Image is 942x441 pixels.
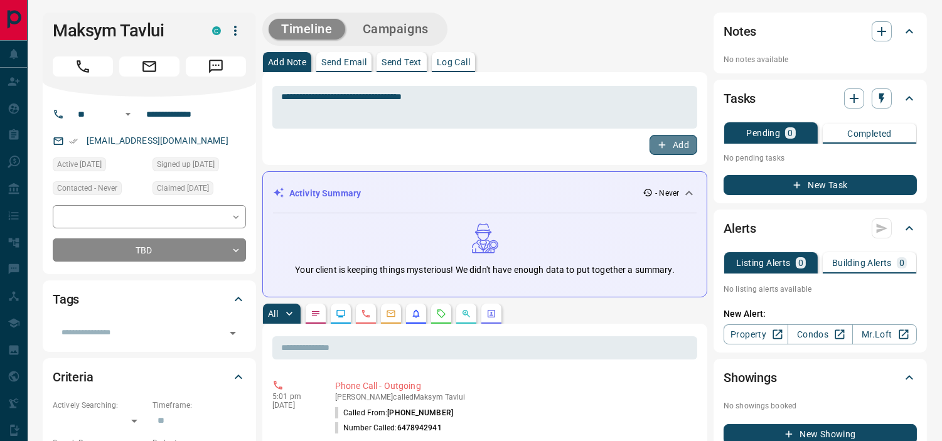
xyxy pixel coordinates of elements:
button: Timeline [269,19,345,40]
p: [DATE] [272,401,316,410]
div: Activity Summary- Never [273,182,697,205]
a: Mr.Loft [852,324,917,344]
p: No pending tasks [724,149,917,167]
p: Number Called: [335,422,442,433]
div: Criteria [53,362,246,392]
span: Claimed [DATE] [157,182,209,194]
p: Add Note [268,58,306,66]
p: 0 [798,258,803,267]
p: Phone Call - Outgoing [335,380,692,393]
a: Property [724,324,788,344]
span: Contacted - Never [57,182,117,194]
svg: Emails [386,309,396,319]
p: Called From: [335,407,453,418]
h2: Tags [53,289,79,309]
h2: Notes [724,21,756,41]
svg: Listing Alerts [411,309,421,319]
svg: Notes [311,309,321,319]
h2: Tasks [724,88,756,109]
div: Tags [53,284,246,314]
a: [EMAIL_ADDRESS][DOMAIN_NAME] [87,135,228,146]
p: Activity Summary [289,187,361,200]
button: Campaigns [350,19,441,40]
div: Tasks [724,83,917,114]
p: Actively Searching: [53,400,146,411]
div: Mon Apr 15 2024 [53,157,146,175]
button: Open [120,107,136,122]
a: Condos [788,324,852,344]
p: No listing alerts available [724,284,917,295]
p: Listing Alerts [736,258,791,267]
h2: Alerts [724,218,756,238]
p: Send Email [321,58,367,66]
div: condos.ca [212,26,221,35]
p: No notes available [724,54,917,65]
div: Notes [724,16,917,46]
svg: Lead Browsing Activity [336,309,346,319]
span: Message [186,56,246,77]
h2: Criteria [53,367,94,387]
span: Signed up [DATE] [157,158,215,171]
span: Email [119,56,179,77]
p: - Never [655,188,679,199]
svg: Opportunities [461,309,471,319]
div: TBD [53,238,246,262]
svg: Requests [436,309,446,319]
p: New Alert: [724,307,917,321]
div: Showings [724,363,917,393]
span: Call [53,56,113,77]
div: Tue Apr 16 2024 [153,181,246,199]
div: Mon Apr 15 2024 [153,157,246,175]
button: Add [650,135,697,155]
h1: Maksym Tavlui [53,21,193,41]
p: 5:01 pm [272,392,316,401]
p: 0 [788,129,793,137]
p: No showings booked [724,400,917,412]
p: Log Call [437,58,470,66]
span: [PHONE_NUMBER] [387,408,453,417]
button: New Task [724,175,917,195]
p: Send Text [382,58,422,66]
div: Alerts [724,213,917,243]
p: 0 [899,258,904,267]
svg: Agent Actions [486,309,496,319]
button: Open [224,324,242,342]
h2: Showings [724,368,777,388]
p: Timeframe: [153,400,246,411]
p: Completed [847,129,892,138]
p: Building Alerts [832,258,892,267]
span: 6478942941 [397,423,442,432]
p: All [268,309,278,318]
svg: Calls [361,309,371,319]
p: Your client is keeping things mysterious! We didn't have enough data to put together a summary. [295,263,674,277]
p: [PERSON_NAME] called Maksym Tavlui [335,393,692,401]
p: Pending [746,129,780,137]
span: Active [DATE] [57,158,102,171]
svg: Email Verified [69,137,78,146]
